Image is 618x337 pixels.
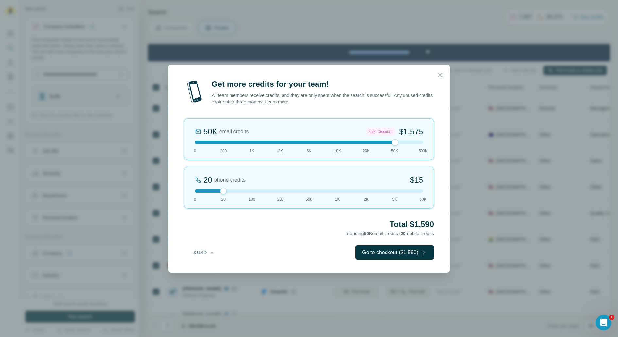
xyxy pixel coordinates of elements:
[212,92,434,105] p: All team members receive credits, and they are only spent when the search is successful. Any unus...
[596,315,611,330] iframe: Intercom live chat
[346,231,434,236] span: Including email credits + mobile credits
[334,148,341,154] span: 10K
[184,79,205,105] img: mobile-phone
[185,1,277,16] div: Upgrade plan for full access to Surfe
[194,197,196,202] span: 0
[401,231,406,236] span: 20
[203,175,212,185] div: 20
[355,245,434,260] button: Go to checkout ($1,590)
[194,148,196,154] span: 0
[392,197,397,202] span: 5K
[219,128,249,136] span: email credits
[364,197,369,202] span: 2K
[306,197,312,202] span: 500
[265,99,288,104] a: Learn more
[214,176,246,184] span: phone credits
[203,126,217,137] div: 50K
[249,148,254,154] span: 1K
[419,148,428,154] span: 500K
[410,175,423,185] span: $15
[399,126,423,137] span: $1,575
[367,128,395,136] div: 25% Discount
[391,148,398,154] span: 50K
[420,197,426,202] span: 50K
[609,315,614,320] span: 1
[307,148,312,154] span: 5K
[363,148,369,154] span: 20K
[249,197,255,202] span: 100
[220,148,227,154] span: 200
[335,197,340,202] span: 1K
[184,219,434,230] h2: Total $1,590
[189,247,219,258] button: $ USD
[278,148,283,154] span: 2K
[364,231,372,236] span: 50K
[277,197,284,202] span: 200
[221,197,226,202] span: 20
